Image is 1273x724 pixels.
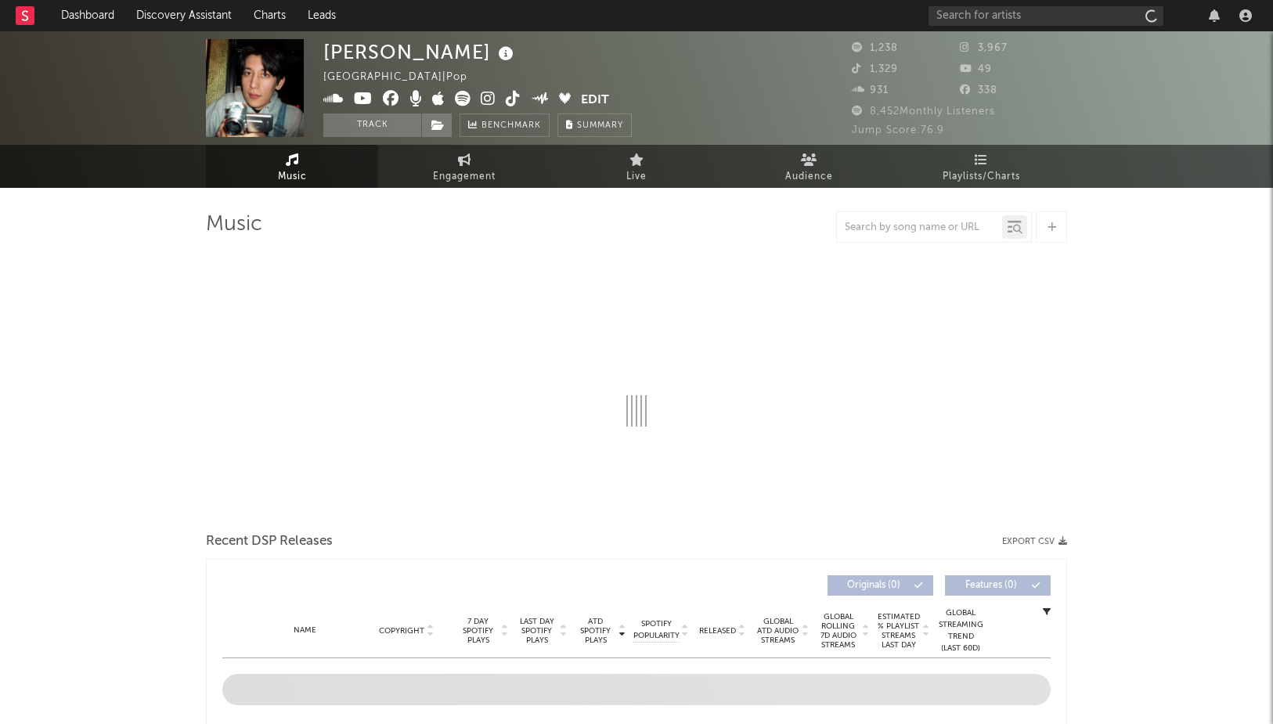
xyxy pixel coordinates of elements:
[937,607,984,654] div: Global Streaming Trend (Last 60D)
[516,617,557,645] span: Last Day Spotify Plays
[960,43,1008,53] span: 3,967
[457,617,499,645] span: 7 Day Spotify Plays
[852,85,889,95] span: 931
[837,222,1002,234] input: Search by song name or URL
[877,612,920,650] span: Estimated % Playlist Streams Last Day
[838,581,910,590] span: Originals ( 0 )
[852,106,995,117] span: 8,452 Monthly Listeners
[278,167,307,186] span: Music
[955,581,1027,590] span: Features ( 0 )
[626,167,647,186] span: Live
[852,64,898,74] span: 1,329
[206,532,333,551] span: Recent DSP Releases
[557,113,632,137] button: Summary
[206,145,378,188] a: Music
[550,145,723,188] a: Live
[960,85,997,95] span: 338
[960,64,992,74] span: 49
[785,167,833,186] span: Audience
[852,43,898,53] span: 1,238
[929,6,1163,26] input: Search for artists
[852,125,944,135] span: Jump Score: 76.9
[323,113,421,137] button: Track
[433,167,496,186] span: Engagement
[379,626,424,636] span: Copyright
[323,39,517,65] div: [PERSON_NAME]
[481,117,541,135] span: Benchmark
[575,617,616,645] span: ATD Spotify Plays
[378,145,550,188] a: Engagement
[756,617,799,645] span: Global ATD Audio Streams
[943,167,1020,186] span: Playlists/Charts
[895,145,1067,188] a: Playlists/Charts
[828,575,933,596] button: Originals(0)
[723,145,895,188] a: Audience
[460,113,550,137] a: Benchmark
[323,68,485,87] div: [GEOGRAPHIC_DATA] | Pop
[817,612,860,650] span: Global Rolling 7D Audio Streams
[1002,537,1067,546] button: Export CSV
[577,121,623,130] span: Summary
[254,625,356,636] div: Name
[945,575,1051,596] button: Features(0)
[699,626,736,636] span: Released
[633,618,680,642] span: Spotify Popularity
[581,91,609,110] button: Edit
